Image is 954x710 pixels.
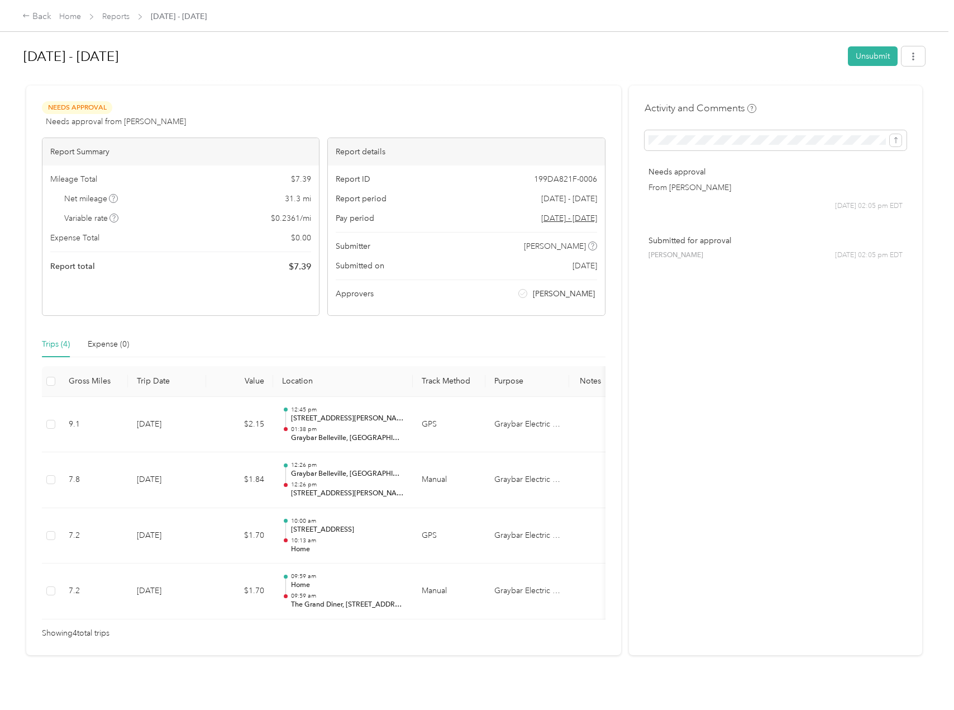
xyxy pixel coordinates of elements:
[128,366,206,397] th: Trip Date
[569,366,611,397] th: Notes
[485,452,569,508] td: Graybar Electric Company, Inc
[291,425,404,433] p: 01:38 pm
[291,580,404,590] p: Home
[648,182,903,193] p: From [PERSON_NAME]
[206,366,273,397] th: Value
[151,11,207,22] span: [DATE] - [DATE]
[285,193,311,205] span: 31.3 mi
[128,508,206,564] td: [DATE]
[206,508,273,564] td: $1.70
[534,173,597,185] span: 199DA821F-0006
[336,240,370,252] span: Submitter
[128,452,206,508] td: [DATE]
[291,481,404,489] p: 12:26 pm
[289,260,311,273] span: $ 7.39
[291,489,404,499] p: [STREET_ADDRESS][PERSON_NAME]
[128,397,206,453] td: [DATE]
[848,46,898,66] button: Unsubmit
[291,545,404,555] p: Home
[648,250,703,261] span: [PERSON_NAME]
[50,173,97,185] span: Mileage Total
[291,461,404,469] p: 12:26 pm
[413,366,485,397] th: Track Method
[336,212,374,224] span: Pay period
[835,250,903,261] span: [DATE] 02:05 pm EDT
[485,508,569,564] td: Graybar Electric Company, Inc
[573,260,597,272] span: [DATE]
[88,338,129,351] div: Expense (0)
[271,212,311,224] span: $ 0.2361 / mi
[541,193,597,205] span: [DATE] - [DATE]
[291,406,404,414] p: 12:45 pm
[336,173,370,185] span: Report ID
[60,452,128,508] td: 7.8
[541,212,597,224] span: Go to pay period
[273,366,413,397] th: Location
[64,193,118,205] span: Net mileage
[533,288,595,300] span: [PERSON_NAME]
[645,101,756,115] h4: Activity and Comments
[64,212,119,224] span: Variable rate
[291,525,404,535] p: [STREET_ADDRESS]
[291,600,404,610] p: The Grand Diner, [STREET_ADDRESS]
[291,173,311,185] span: $ 7.39
[413,564,485,619] td: Manual
[648,166,903,178] p: Needs approval
[413,508,485,564] td: GPS
[485,397,569,453] td: Graybar Electric Company, Inc
[835,201,903,211] span: [DATE] 02:05 pm EDT
[291,469,404,479] p: Graybar Belleville, [GEOGRAPHIC_DATA]
[206,397,273,453] td: $2.15
[336,288,374,300] span: Approvers
[42,101,112,114] span: Needs Approval
[42,338,70,351] div: Trips (4)
[60,397,128,453] td: 9.1
[22,10,51,23] div: Back
[102,12,130,21] a: Reports
[891,647,954,710] iframe: Everlance-gr Chat Button Frame
[328,138,604,165] div: Report details
[291,232,311,244] span: $ 0.00
[23,43,840,70] h1: Aug 1 - 31, 2025
[59,12,81,21] a: Home
[413,397,485,453] td: GPS
[485,366,569,397] th: Purpose
[60,508,128,564] td: 7.2
[50,232,99,244] span: Expense Total
[524,240,586,252] span: [PERSON_NAME]
[206,452,273,508] td: $1.84
[291,592,404,600] p: 09:59 am
[291,572,404,580] p: 09:59 am
[50,261,95,272] span: Report total
[42,627,109,640] span: Showing 4 total trips
[291,517,404,525] p: 10:00 am
[413,452,485,508] td: Manual
[336,193,387,205] span: Report period
[336,260,384,272] span: Submitted on
[291,414,404,424] p: [STREET_ADDRESS][PERSON_NAME]
[485,564,569,619] td: Graybar Electric Company, Inc
[648,235,903,247] p: Submitted for approval
[291,537,404,545] p: 10:13 am
[128,564,206,619] td: [DATE]
[60,564,128,619] td: 7.2
[291,433,404,443] p: Graybar Belleville, [GEOGRAPHIC_DATA]
[60,366,128,397] th: Gross Miles
[42,138,319,165] div: Report Summary
[206,564,273,619] td: $1.70
[46,116,186,127] span: Needs approval from [PERSON_NAME]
